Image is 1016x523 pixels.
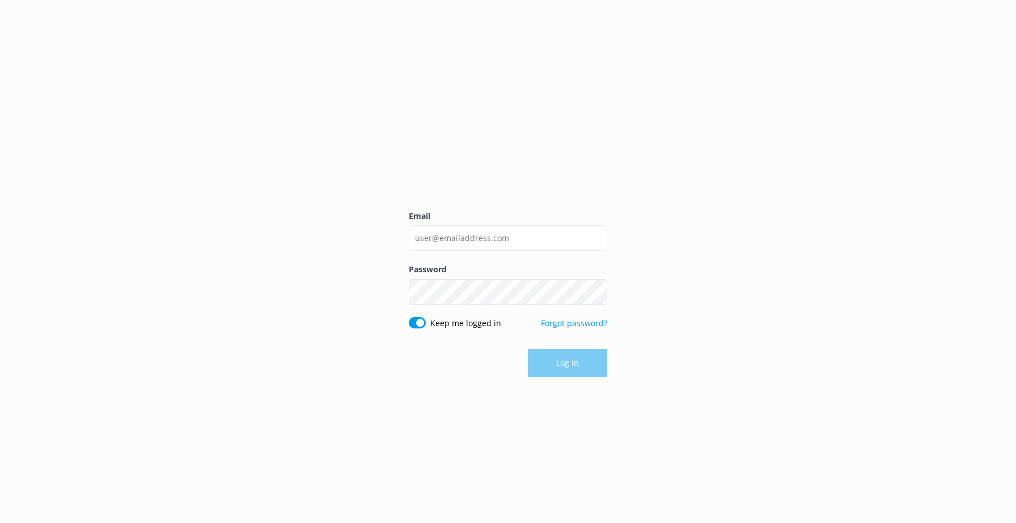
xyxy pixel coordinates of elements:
input: user@emailaddress.com [409,225,607,251]
label: Email [409,210,607,222]
a: Forgot password? [541,318,607,328]
label: Keep me logged in [430,317,501,330]
label: Password [409,263,607,276]
button: Show password [585,280,607,303]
